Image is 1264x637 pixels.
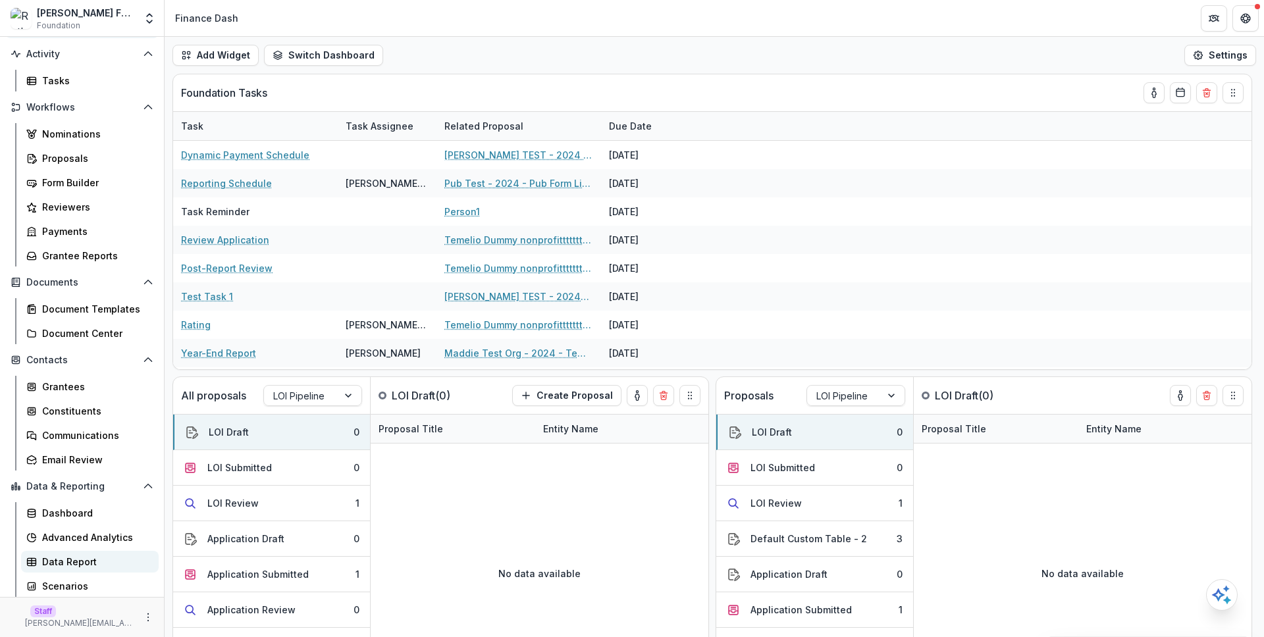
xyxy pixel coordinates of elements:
div: Payments [42,224,148,238]
div: Related Proposal [436,112,601,140]
div: Application Submitted [750,603,852,617]
a: Payments [21,220,159,242]
a: Year-End Report [181,346,256,360]
div: [DATE] [601,226,700,254]
div: LOI Review [750,496,802,510]
div: Proposals [42,151,148,165]
div: Reviewers [42,200,148,214]
div: Due Date [601,119,660,133]
a: Review Application [181,233,269,247]
button: Settings [1184,45,1256,66]
div: [PERSON_NAME] Foundation [37,6,135,20]
a: Communications [21,424,159,446]
div: Entity Name [535,415,700,443]
button: LOI Review1 [716,486,913,521]
button: Get Help [1232,5,1259,32]
div: 3 [897,532,903,546]
p: No data available [498,567,581,580]
a: Scenarios [21,575,159,597]
button: Application Submitted1 [173,557,370,592]
div: 0 [897,425,903,439]
a: Document Templates [21,298,159,320]
div: LOI Review [207,496,259,510]
div: Proposal Title [914,422,994,436]
nav: breadcrumb [170,9,244,28]
button: Application Draft0 [173,521,370,557]
a: Post-Report Review [181,261,273,275]
button: Calendar [1170,82,1191,103]
button: toggle-assigned-to-me [1170,385,1191,406]
button: toggle-assigned-to-me [1144,82,1165,103]
div: Proposal Title [914,415,1078,443]
div: Scenarios [42,579,148,593]
a: Proposals [21,147,159,169]
button: LOI Draft0 [173,415,370,450]
span: Contacts [26,355,138,366]
button: Open AI Assistant [1206,579,1238,611]
button: Drag [679,385,700,406]
div: Communications [42,428,148,442]
a: Tasks [21,70,159,91]
a: Email Review [21,449,159,471]
div: Funding Requested [700,422,799,436]
p: Proposals [724,388,774,403]
div: Entity Name [1078,415,1243,443]
button: Application Draft0 [716,557,913,592]
div: Form Builder [42,176,148,190]
div: LOI Draft [752,425,792,439]
span: Documents [26,277,138,288]
div: Application Draft [750,567,828,581]
button: Delete card [653,385,674,406]
div: 0 [354,603,359,617]
a: Advanced Analytics [21,526,159,548]
div: Nominations [42,127,148,141]
a: [PERSON_NAME] TEST - 2024 - Temelio Test Form [444,148,593,162]
div: Tasks [42,74,148,88]
div: Grantees [42,380,148,394]
div: Application Review [207,603,296,617]
a: Dynamic Payment Schedule [181,148,309,162]
span: Activity [26,49,138,60]
button: Open Activity [5,43,159,64]
div: 1 [899,496,903,510]
a: Reporting Schedule [181,176,272,190]
span: Data & Reporting [26,481,138,492]
div: Data Report [42,555,148,569]
button: Drag [1223,82,1244,103]
div: Due Date [601,112,700,140]
a: Grantees [21,376,159,397]
button: Open Contacts [5,349,159,370]
p: No data available [1041,567,1124,580]
div: 0 [897,567,903,581]
a: Maddie Test Org - 2024 - Temelio Test Form [444,346,593,360]
button: Partners [1201,5,1227,32]
button: LOI Submitted0 [716,450,913,486]
a: Pub Test - 2024 - Pub Form Link Test [444,176,593,190]
a: Temelio Dummy nonprofittttttttt a4 sda16s5d [444,233,593,247]
div: Task [173,119,211,133]
div: Proposal Title [371,422,451,436]
p: All proposals [181,388,246,403]
div: 1 [355,496,359,510]
div: Dashboard [42,506,148,520]
div: [DATE] [601,367,700,395]
button: Open Data & Reporting [5,476,159,497]
div: Finance Dash [175,11,238,25]
a: Temelio Dummy nonprofittttttttt a4 sda16s5d [444,318,593,332]
div: 0 [354,532,359,546]
div: Task Assignee [338,112,436,140]
div: 0 [354,425,359,439]
a: [PERSON_NAME] TEST - 2024Temelio Test Form [444,290,593,303]
div: Entity Name [1078,422,1149,436]
div: 0 [897,461,903,474]
button: Application Submitted1 [716,592,913,628]
p: [PERSON_NAME][EMAIL_ADDRESS][DOMAIN_NAME] [25,617,135,629]
a: Data Report [21,551,159,573]
button: More [140,609,156,625]
div: LOI Submitted [750,461,815,474]
button: Drag [1223,385,1244,406]
p: Task Reminder [181,205,250,218]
